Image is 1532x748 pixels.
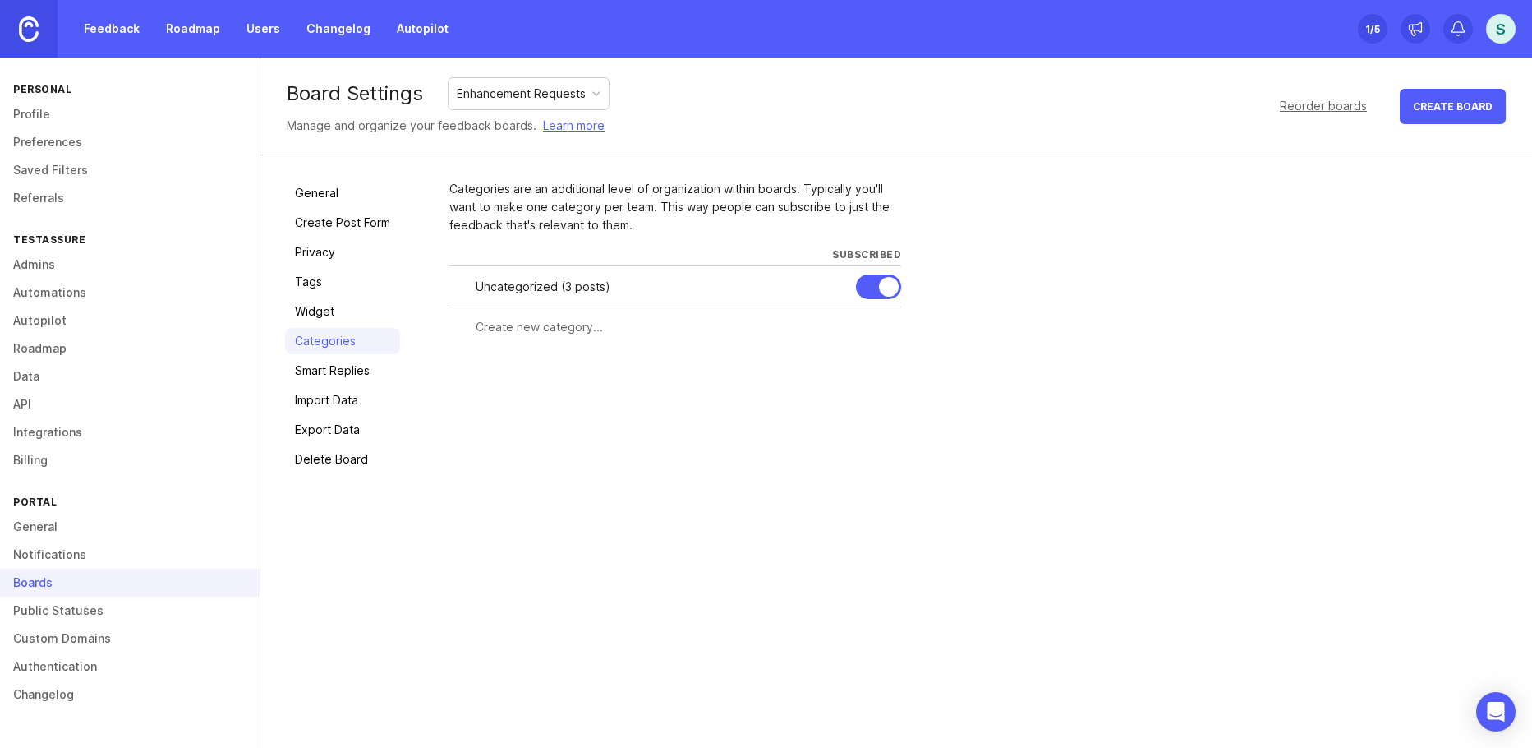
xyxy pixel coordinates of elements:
a: Privacy [285,239,400,265]
a: Tags [285,269,400,295]
a: Feedback [74,14,150,44]
a: General [285,180,400,206]
a: Learn more [543,117,605,135]
a: Export Data [285,417,400,443]
a: Changelog [297,14,380,44]
div: Uncategorized ( 3 posts ) [476,278,843,296]
a: Smart Replies [285,358,400,384]
button: Create Board [1400,89,1506,124]
a: Roadmap [156,14,230,44]
div: Categories are an additional level of organization within boards. Typically you'll want to make o... [449,180,901,234]
button: 1/5 [1358,14,1387,44]
a: Categories [285,328,400,354]
div: 1 /5 [1365,17,1380,40]
a: Autopilot [387,14,458,44]
a: Import Data [285,387,400,413]
div: Subscribed [832,247,901,261]
span: Create Board [1413,100,1493,113]
div: Board Settings [287,84,423,104]
div: Manage and organize your feedback boards. [287,117,605,135]
input: Create new category... [476,318,891,336]
div: Open Intercom Messenger [1476,692,1516,732]
div: Enhancement Requests [457,85,586,103]
img: Canny Home [19,16,39,42]
a: Create Post Form [285,210,400,236]
a: Delete Board [285,446,400,473]
button: S [1486,14,1516,44]
a: Users [237,14,290,44]
div: Reorder boards [1280,97,1367,115]
a: Widget [285,298,400,325]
